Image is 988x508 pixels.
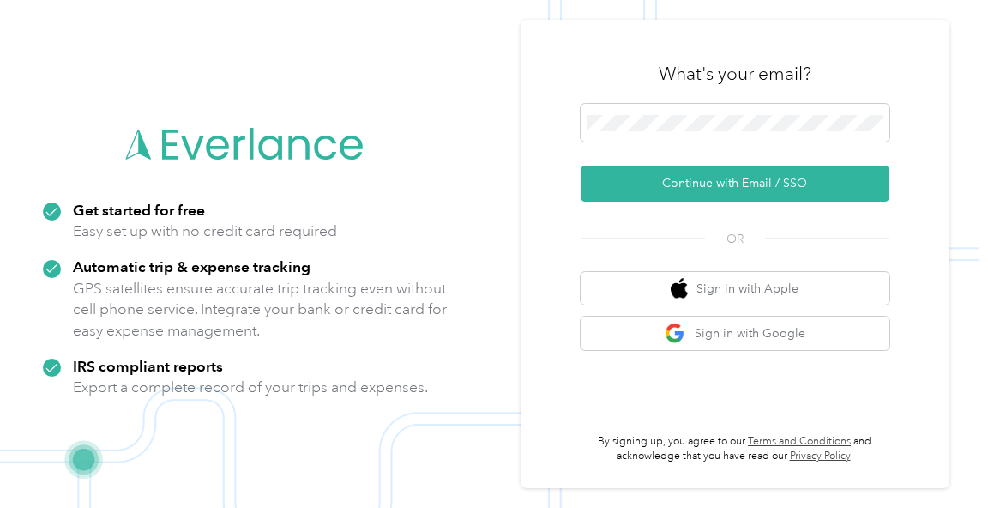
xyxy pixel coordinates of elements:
[671,278,688,299] img: apple logo
[73,278,448,342] p: GPS satellites ensure accurate trip tracking even without cell phone service. Integrate your bank...
[705,230,765,248] span: OR
[665,323,686,344] img: google logo
[581,166,889,202] button: Continue with Email / SSO
[748,435,851,448] a: Terms and Conditions
[73,357,223,375] strong: IRS compliant reports
[73,221,337,242] p: Easy set up with no credit card required
[581,317,889,350] button: google logoSign in with Google
[581,272,889,305] button: apple logoSign in with Apple
[73,201,205,219] strong: Get started for free
[659,62,811,86] h3: What's your email?
[790,450,851,463] a: Privacy Policy
[73,377,428,398] p: Export a complete record of your trips and expenses.
[892,412,988,508] iframe: Everlance-gr Chat Button Frame
[73,257,310,275] strong: Automatic trip & expense tracking
[581,434,889,464] p: By signing up, you agree to our and acknowledge that you have read our .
